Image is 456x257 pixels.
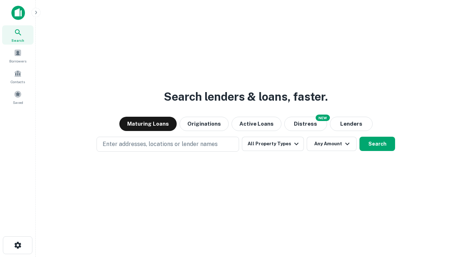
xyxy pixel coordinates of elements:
[2,87,33,107] a: Saved
[2,46,33,65] a: Borrowers
[13,100,23,105] span: Saved
[284,117,327,131] button: Search distressed loans with lien and other non-mortgage details.
[2,67,33,86] a: Contacts
[232,117,281,131] button: Active Loans
[11,79,25,85] span: Contacts
[307,137,357,151] button: Any Amount
[9,58,26,64] span: Borrowers
[11,37,24,43] span: Search
[2,25,33,45] a: Search
[97,137,239,152] button: Enter addresses, locations or lender names
[103,140,218,148] p: Enter addresses, locations or lender names
[164,88,328,105] h3: Search lenders & loans, faster.
[359,137,395,151] button: Search
[180,117,229,131] button: Originations
[316,115,330,121] div: NEW
[330,117,373,131] button: Lenders
[11,6,25,20] img: capitalize-icon.png
[119,117,177,131] button: Maturing Loans
[420,200,456,234] iframe: Chat Widget
[242,137,304,151] button: All Property Types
